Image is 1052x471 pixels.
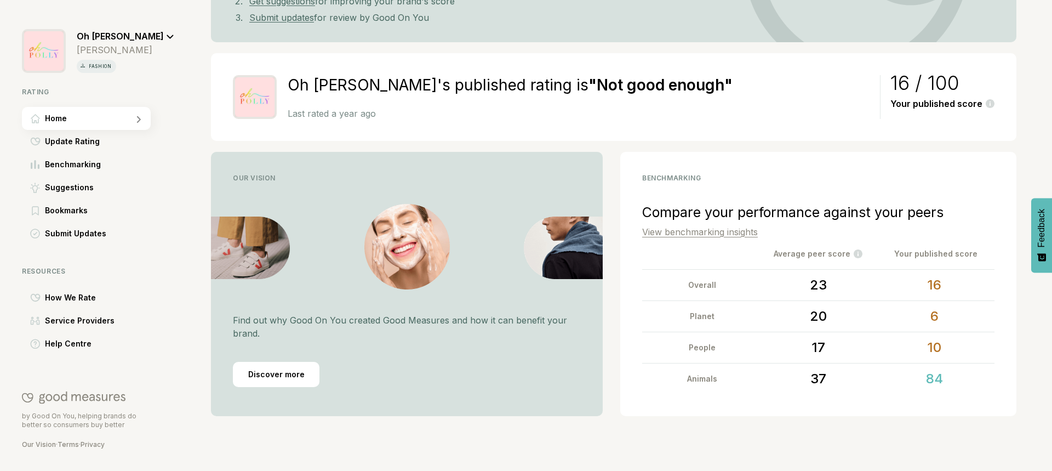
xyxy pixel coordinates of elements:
span: Benchmarking [45,158,101,171]
img: Bookmarks [32,206,39,215]
div: [PERSON_NAME] [77,44,174,55]
strong: " Not good enough " [588,76,733,94]
div: 6 [878,301,990,332]
img: Suggestions [30,183,40,193]
span: Home [45,112,67,125]
div: Your published score [890,99,994,109]
button: Feedback - Show survey [1031,198,1052,273]
img: Vision [524,217,603,279]
img: Benchmarking [31,160,39,169]
a: Help CentreHelp Centre [22,332,174,355]
a: HomeHome [22,107,174,130]
div: Your published score [877,247,994,260]
span: Service Providers [45,314,115,327]
img: Home [31,114,40,123]
p: by Good On You, helping brands do better so consumers buy better [22,412,151,429]
span: How We Rate [45,291,96,304]
a: View benchmarking insights [642,226,758,237]
div: Animals [647,364,758,394]
img: Update Rating [30,137,41,146]
a: Update RatingUpdate Rating [22,130,174,153]
a: Our Vision [22,440,56,449]
div: 10 [878,332,990,363]
a: SuggestionsSuggestions [22,176,174,199]
img: Service Providers [30,316,40,325]
a: Privacy [81,440,105,449]
div: Average peer score [759,247,877,260]
a: How We RateHow We Rate [22,286,174,309]
iframe: Website support platform help button [1004,423,1041,460]
div: 16 [878,270,990,300]
div: 37 [763,364,874,394]
div: Resources [22,267,174,275]
li: for review by Good On You [245,9,994,26]
div: · · [22,440,151,449]
div: Compare your performance against your peers [642,204,994,220]
div: Our Vision [233,174,581,182]
img: How We Rate [30,293,41,302]
img: Good On You [22,391,125,404]
p: fashion [87,62,114,71]
p: Last rated a year ago [288,108,870,119]
a: Submit updates [249,12,314,23]
span: Help Centre [45,337,92,350]
a: BenchmarkingBenchmarking [22,153,174,176]
h2: Oh [PERSON_NAME]'s published rating is [288,75,870,95]
span: Update Rating [45,135,100,148]
div: Discover more [233,362,319,387]
div: benchmarking [642,174,994,182]
div: 17 [763,332,874,363]
a: Submit UpdatesSubmit Updates [22,222,174,245]
div: 20 [763,301,874,332]
a: BookmarksBookmarks [22,199,174,222]
div: 23 [763,270,874,300]
div: Rating [22,88,174,96]
img: Help Centre [30,339,41,349]
div: Planet [647,301,758,332]
a: Terms [58,440,79,449]
span: Submit Updates [45,227,106,240]
img: Vision [364,204,450,290]
span: Oh [PERSON_NAME] [77,31,164,42]
div: Overall [647,270,758,300]
p: Find out why Good On You created Good Measures and how it can benefit your brand. [233,314,581,340]
img: Vision [211,217,290,279]
span: Bookmarks [45,204,88,217]
img: Submit Updates [30,229,40,239]
span: Feedback [1037,209,1047,247]
div: 84 [878,364,990,394]
img: vertical icon [79,62,87,70]
div: 16 / 100 [890,76,994,89]
div: People [647,332,758,363]
span: Suggestions [45,181,94,194]
a: Service ProvidersService Providers [22,309,174,332]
